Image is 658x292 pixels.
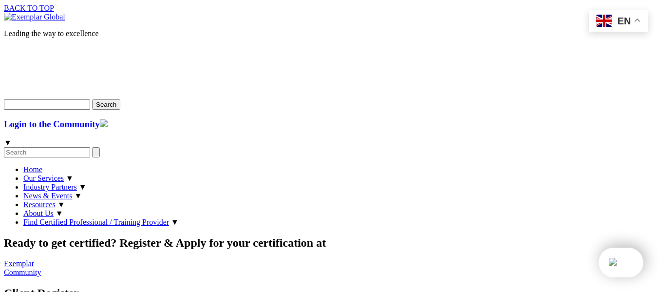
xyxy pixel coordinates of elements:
[618,16,631,26] span: en
[596,15,612,27] img: en
[4,29,654,38] p: Leading the way to excellence
[4,13,65,21] img: Exemplar Global
[609,258,617,266] img: contact-chat.png
[4,4,54,12] a: BACK TO TOP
